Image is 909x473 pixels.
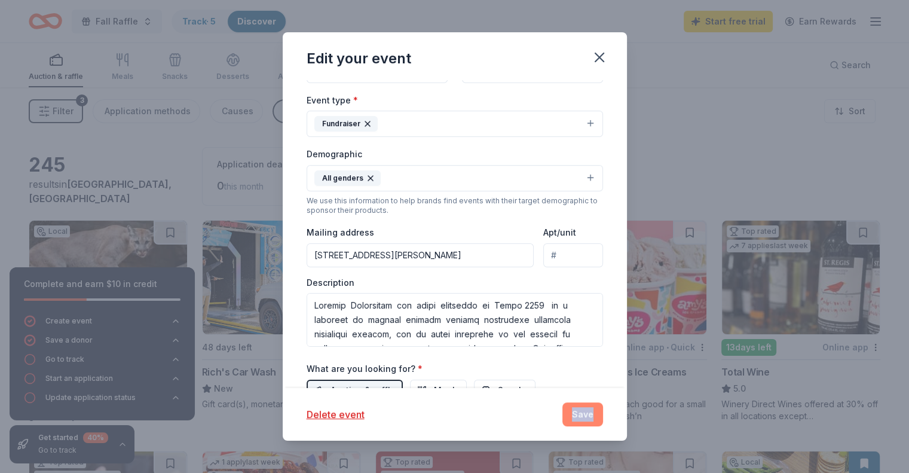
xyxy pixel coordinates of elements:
button: Delete event [307,407,365,422]
span: Snacks [498,383,528,398]
div: Edit your event [307,49,411,68]
div: We use this information to help brands find events with their target demographic to sponsor their... [307,196,603,215]
label: Apt/unit [543,227,576,239]
label: What are you looking for? [307,363,423,375]
button: Fundraiser [307,111,603,137]
button: Meals [410,380,467,401]
label: Demographic [307,148,362,160]
label: Mailing address [307,227,374,239]
div: Fundraiser [314,116,378,132]
button: Save [562,402,603,426]
span: Meals [434,383,460,398]
textarea: Loremip Dolorsitam con adipi elitseddo ei Tempo 2259 in u laboreet do magnaal enimadm veniamq nos... [307,293,603,347]
input: # [543,243,602,267]
span: Auction & raffle [330,383,396,398]
button: Snacks [474,380,535,401]
label: Description [307,277,354,289]
div: All genders [314,170,381,186]
input: Enter a US address [307,243,534,267]
label: Event type [307,94,358,106]
button: All genders [307,165,603,191]
button: Auction & raffle [307,380,403,401]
